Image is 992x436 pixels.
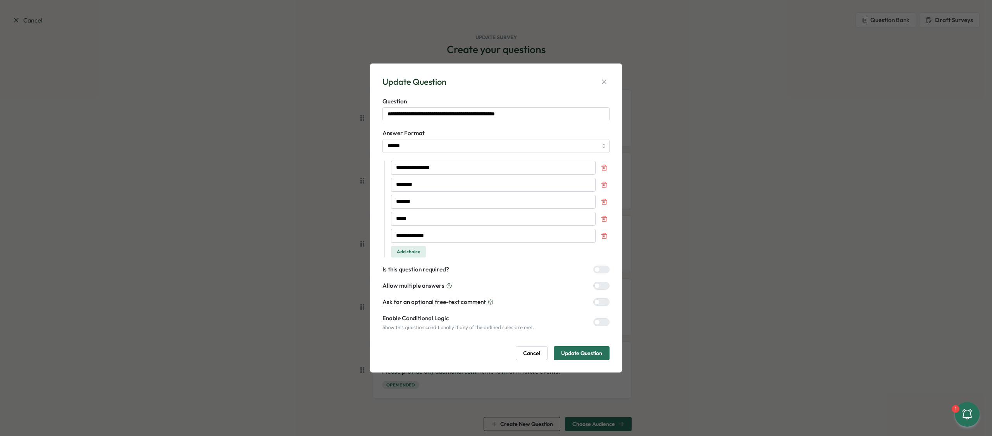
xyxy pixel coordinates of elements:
[561,347,602,360] span: Update Question
[955,402,980,427] button: 1
[599,230,610,241] button: Remove choice 5
[382,298,486,306] span: Ask for an optional free-text comment
[952,405,959,413] div: 1
[554,346,610,360] button: Update Question
[523,347,540,360] span: Cancel
[382,282,444,290] span: Allow multiple answers
[599,179,610,190] button: Remove choice 2
[397,246,420,257] span: Add choice
[382,97,610,106] label: Question
[599,162,610,173] button: Remove choice 1
[382,265,449,274] label: Is this question required?
[391,246,426,257] button: Add choice
[516,346,548,360] button: Cancel
[382,324,534,331] p: Show this question conditionally if any of the defined rules are met.
[382,129,610,137] label: Answer Format
[599,196,610,207] button: Remove choice 3
[382,76,446,88] div: Update Question
[599,213,610,224] button: Remove choice 4
[382,314,534,323] label: Enable Conditional Logic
